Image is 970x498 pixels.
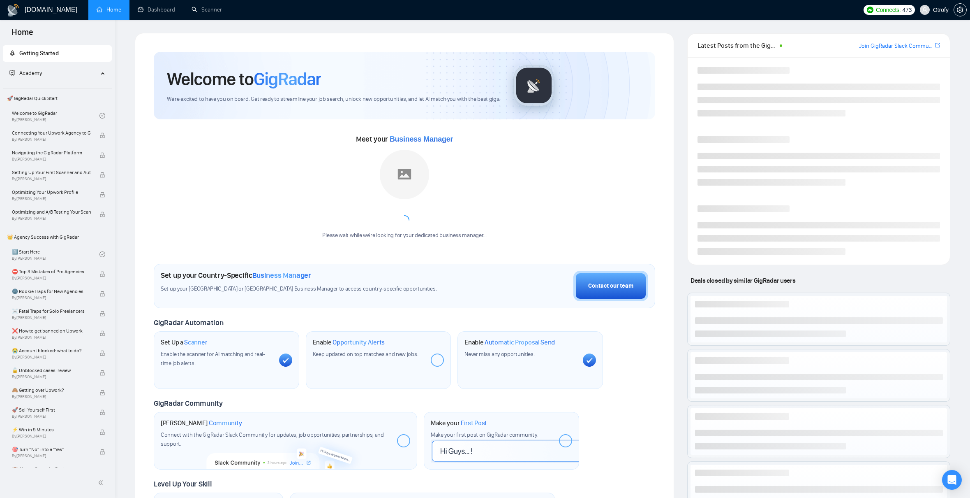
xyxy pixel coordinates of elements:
[209,419,242,427] span: Community
[313,351,418,358] span: Keep updated on top matches and new jobs.
[573,271,648,301] button: Contact our team
[12,276,91,281] span: By [PERSON_NAME]
[859,42,933,51] a: Join GigRadar Slack Community
[12,307,91,315] span: ☠️ Fatal Traps for Solo Freelancers
[99,152,105,158] span: lock
[99,390,105,396] span: lock
[138,6,175,13] a: dashboardDashboard
[161,338,207,347] h1: Set Up a
[12,426,91,434] span: ⚡ Win in 5 Minutes
[12,375,91,379] span: By [PERSON_NAME]
[333,338,385,347] span: Opportunity Alerts
[588,282,633,291] div: Contact our team
[464,351,534,358] span: Never miss any opportunities.
[99,330,105,336] span: lock
[12,137,91,142] span: By [PERSON_NAME]
[313,338,385,347] h1: Enable
[98,479,106,487] span: double-left
[317,232,491,240] div: Please wait while we're looking for your dedicated business manager...
[400,215,409,225] span: loading
[12,335,91,340] span: By [PERSON_NAME]
[99,212,105,217] span: lock
[431,419,487,427] h1: Make your
[192,6,222,13] a: searchScanner
[161,431,384,447] span: Connect with the GigRadar Slack Community for updates, job opportunities, partnerships, and support.
[9,70,15,76] span: fund-projection-screen
[99,449,105,455] span: lock
[161,351,265,367] span: Enable the scanner for AI matching and real-time job alerts.
[161,285,453,293] span: Set up your [GEOGRAPHIC_DATA] or [GEOGRAPHIC_DATA] Business Manager to access country-specific op...
[461,419,487,427] span: First Post
[207,432,364,470] img: slackcommunity-bg.png
[687,273,799,288] span: Deals closed by similar GigRadar users
[19,70,42,77] span: Academy
[12,268,91,276] span: ⛔ Top 3 Mistakes of Pro Agencies
[12,386,91,394] span: 🙈 Getting over Upwork?
[12,366,91,375] span: 🔓 Unblocked cases: review
[902,5,911,14] span: 473
[12,177,91,182] span: By [PERSON_NAME]
[99,410,105,415] span: lock
[12,129,91,137] span: Connecting Your Upwork Agency to GigRadar
[12,454,91,458] span: By [PERSON_NAME]
[99,429,105,435] span: lock
[12,149,91,157] span: Navigating the GigRadar Platform
[954,7,966,13] span: setting
[390,135,453,143] span: Business Manager
[431,431,538,438] span: Make your first post on GigRadar community.
[99,172,105,178] span: lock
[12,208,91,216] span: Optimizing and A/B Testing Your Scanner for Better Results
[99,251,105,257] span: check-circle
[12,188,91,196] span: Optimizing Your Upwork Profile
[161,271,311,280] h1: Set up your Country-Specific
[7,4,20,17] img: logo
[252,271,311,280] span: Business Manager
[12,434,91,439] span: By [PERSON_NAME]
[12,107,99,125] a: Welcome to GigRadarBy[PERSON_NAME]
[99,271,105,277] span: lock
[12,196,91,201] span: By [PERSON_NAME]
[19,50,59,57] span: Getting Started
[4,90,111,107] span: 🚀 GigRadar Quick Start
[99,311,105,316] span: lock
[12,355,91,360] span: By [PERSON_NAME]
[485,338,555,347] span: Automatic Proposal Send
[99,370,105,376] span: lock
[9,70,42,77] span: Academy
[12,465,91,473] span: 💼 Always Close the Deal
[99,113,105,119] span: check-circle
[922,7,928,13] span: user
[3,45,112,62] li: Getting Started
[935,42,940,49] a: export
[167,95,500,103] span: We're excited to have you on board. Get ready to streamline your job search, unlock new opportuni...
[254,68,321,90] span: GigRadar
[167,68,321,90] h1: Welcome to
[12,216,91,221] span: By [PERSON_NAME]
[464,338,555,347] h1: Enable
[97,6,121,13] a: homeHome
[12,287,91,296] span: 🌚 Rookie Traps for New Agencies
[184,338,207,347] span: Scanner
[513,65,554,106] img: gigradar-logo.png
[5,26,40,44] span: Home
[876,5,901,14] span: Connects:
[380,150,429,199] img: placeholder.png
[12,327,91,335] span: ❌ How to get banned on Upwork
[99,133,105,138] span: lock
[867,7,873,13] img: upwork-logo.png
[154,479,212,489] span: Level Up Your Skill
[99,350,105,356] span: lock
[12,414,91,419] span: By [PERSON_NAME]
[12,296,91,300] span: By [PERSON_NAME]
[12,315,91,320] span: By [PERSON_NAME]
[12,157,91,162] span: By [PERSON_NAME]
[9,50,15,56] span: rocket
[954,3,967,16] button: setting
[697,40,777,51] span: Latest Posts from the GigRadar Community
[12,245,99,263] a: 1️⃣ Start HereBy[PERSON_NAME]
[12,445,91,454] span: 🎯 Turn “No” into a “Yes”
[356,135,453,144] span: Meet your
[12,347,91,355] span: 😭 Account blocked: what to do?
[12,394,91,399] span: By [PERSON_NAME]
